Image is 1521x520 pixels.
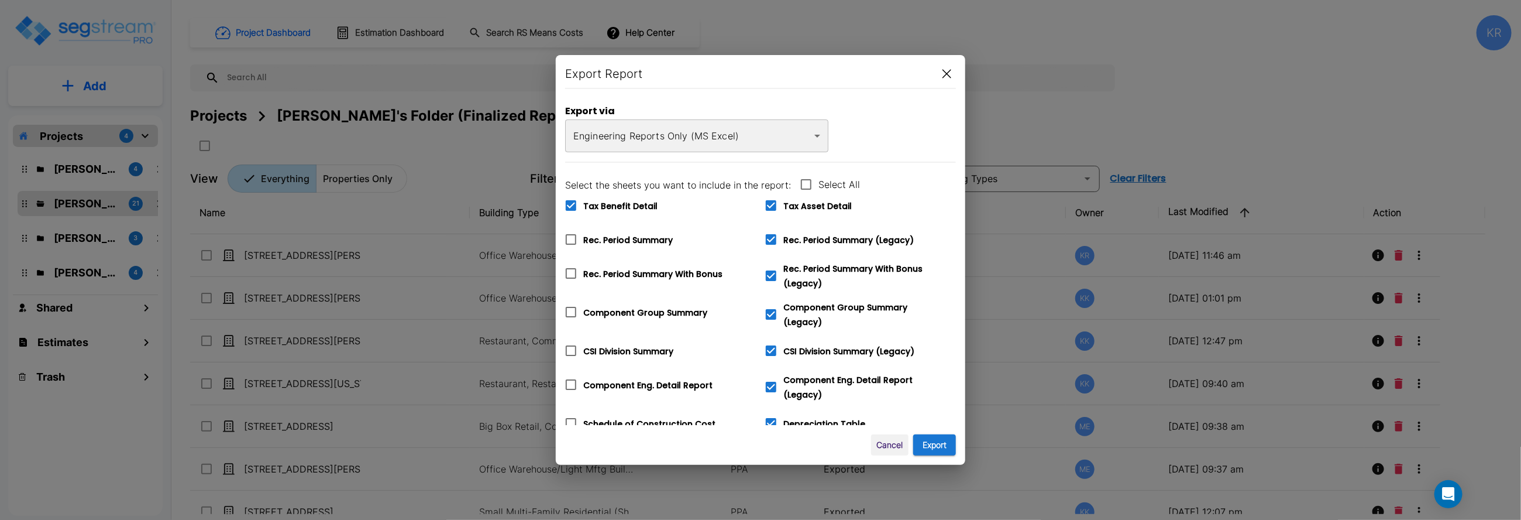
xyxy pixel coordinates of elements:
span: Component Eng. Detail Report (Legacy) [783,374,913,401]
h6: Export Report [565,64,642,83]
span: Select All [818,177,860,191]
span: Tax Asset Detail [783,200,852,212]
div: Engineering Reports Only (MS Excel) [565,119,828,152]
button: Export [913,435,956,456]
div: Open Intercom Messenger [1434,480,1462,508]
span: Component Group Summary (Legacy) [783,302,907,328]
span: Rec. Period Summary (Legacy) [783,234,914,246]
span: Depreciation Table [783,418,865,430]
span: Tax Benefit Detail [583,200,658,212]
span: CSI Division Summary (Legacy) [783,345,914,357]
span: Schedule of Construction Cost [583,418,715,430]
span: Rec. Period Summary With Bonus [583,268,722,280]
h6: Select the sheets you want to include in the report: [565,177,791,193]
span: Component Group Summary [583,307,707,319]
span: Component Eng. Detail Report [583,379,713,391]
span: Rec. Period Summary With Bonus (Legacy) [783,263,923,289]
span: Rec. Period Summary [583,234,673,246]
button: Cancel [871,435,909,456]
h6: Export via [565,103,828,119]
span: CSI Division Summary [583,345,673,357]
